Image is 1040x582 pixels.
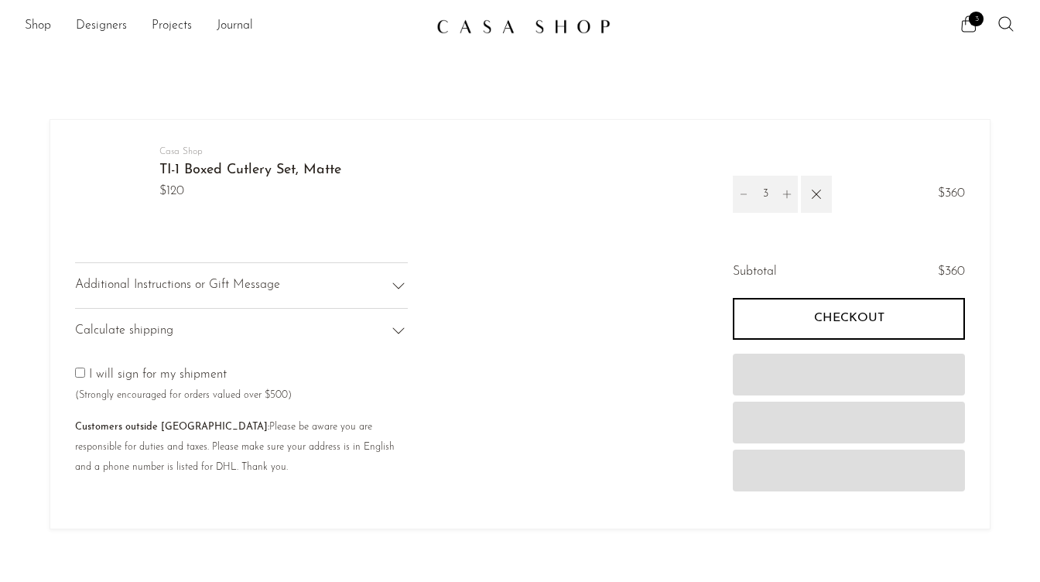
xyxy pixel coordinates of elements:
[75,308,408,354] div: Calculate shipping
[75,422,269,432] b: Customers outside [GEOGRAPHIC_DATA]:
[25,13,424,39] nav: Desktop navigation
[733,262,777,282] span: Subtotal
[159,147,203,156] a: Casa Shop
[217,16,253,36] a: Journal
[159,182,341,202] span: $120
[75,321,173,341] span: Calculate shipping
[776,176,798,213] button: Increment
[75,390,292,400] small: (Strongly encouraged for orders valued over $500)
[733,298,965,340] button: Checkout
[75,422,395,471] small: Please be aware you are responsible for duties and taxes. Please make sure your address is in Eng...
[75,262,408,308] div: Additional Instructions or Gift Message
[25,13,424,39] ul: NEW HEADER MENU
[152,16,192,36] a: Projects
[754,176,776,213] input: Quantity
[814,311,884,326] span: Checkout
[25,16,51,36] a: Shop
[75,276,280,296] span: Additional Instructions or Gift Message
[969,12,984,26] span: 3
[938,184,965,204] span: $360
[159,163,341,177] a: TI-1 Boxed Cutlery Set, Matte
[733,176,754,213] button: Decrement
[76,16,127,36] a: Designers
[938,265,965,278] span: $360
[75,368,292,401] label: I will sign for my shipment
